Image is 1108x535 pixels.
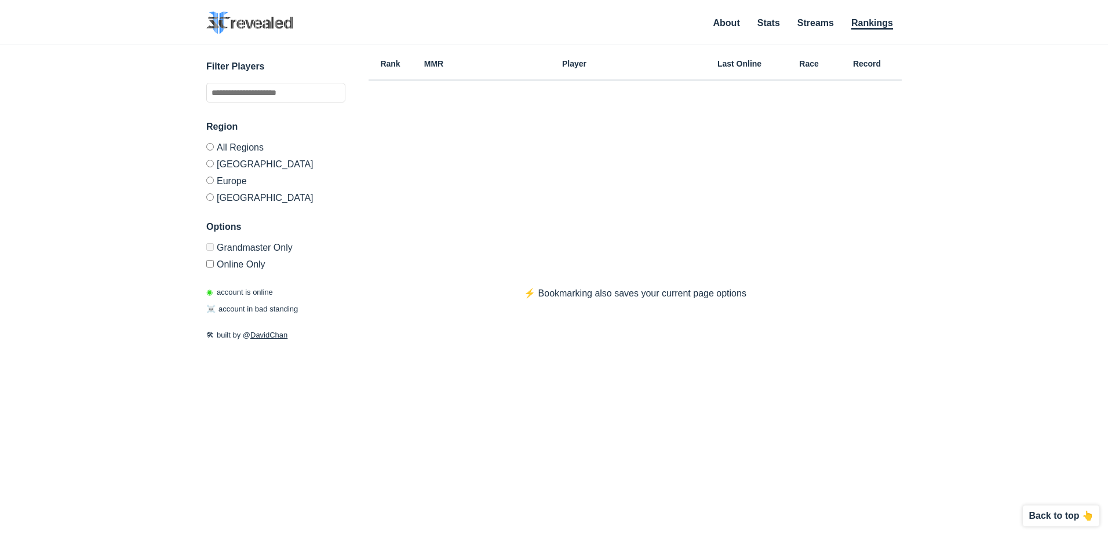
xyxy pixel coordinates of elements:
input: [GEOGRAPHIC_DATA] [206,160,214,167]
span: 🛠 [206,331,214,339]
h3: Options [206,220,345,234]
h6: Last Online [693,60,786,68]
p: account is online [206,287,273,298]
h6: Rank [369,60,412,68]
input: [GEOGRAPHIC_DATA] [206,193,214,201]
label: All Regions [206,143,345,155]
p: account in bad standing [206,303,298,315]
input: All Regions [206,143,214,151]
input: Online Only [206,260,214,267]
span: ☠️ [206,305,216,313]
a: Stats [757,18,780,28]
label: Europe [206,172,345,189]
h6: Record [832,60,902,68]
input: Europe [206,177,214,184]
h3: Filter Players [206,60,345,74]
p: built by @ [206,329,345,341]
h6: Race [786,60,832,68]
span: ◉ [206,288,213,296]
p: ⚡️ Bookmarking also saves your current page options [501,287,770,301]
label: [GEOGRAPHIC_DATA] [206,155,345,172]
h6: Player [455,60,693,68]
label: Only show accounts currently laddering [206,255,345,269]
input: Grandmaster Only [206,243,214,251]
h3: Region [206,120,345,134]
h6: MMR [412,60,455,68]
label: [GEOGRAPHIC_DATA] [206,189,345,203]
p: Back to top 👆 [1029,511,1094,521]
a: DavidChan [250,331,287,339]
img: SC2 Revealed [206,12,293,34]
a: Streams [797,18,834,28]
a: Rankings [851,18,893,30]
label: Only Show accounts currently in Grandmaster [206,243,345,255]
a: About [713,18,740,28]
